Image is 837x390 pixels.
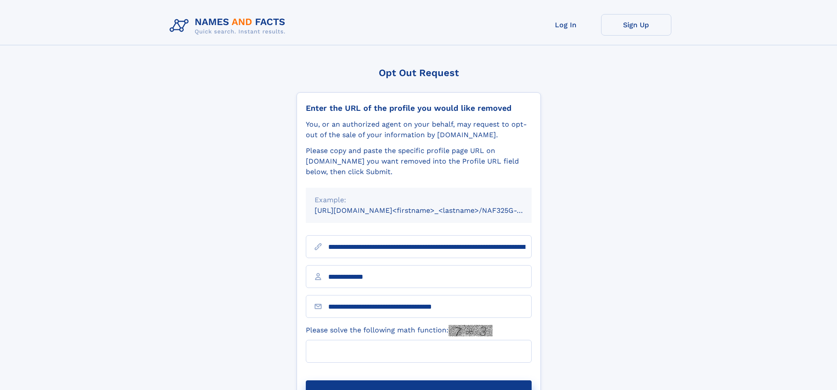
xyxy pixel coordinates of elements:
[306,119,532,140] div: You, or an authorized agent on your behalf, may request to opt-out of the sale of your informatio...
[601,14,671,36] a: Sign Up
[531,14,601,36] a: Log In
[306,146,532,177] div: Please copy and paste the specific profile page URL on [DOMAIN_NAME] you want removed into the Pr...
[166,14,293,38] img: Logo Names and Facts
[306,325,493,336] label: Please solve the following math function:
[306,103,532,113] div: Enter the URL of the profile you would like removed
[297,67,541,78] div: Opt Out Request
[315,206,548,215] small: [URL][DOMAIN_NAME]<firstname>_<lastname>/NAF325G-xxxxxxxx
[315,195,523,205] div: Example:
